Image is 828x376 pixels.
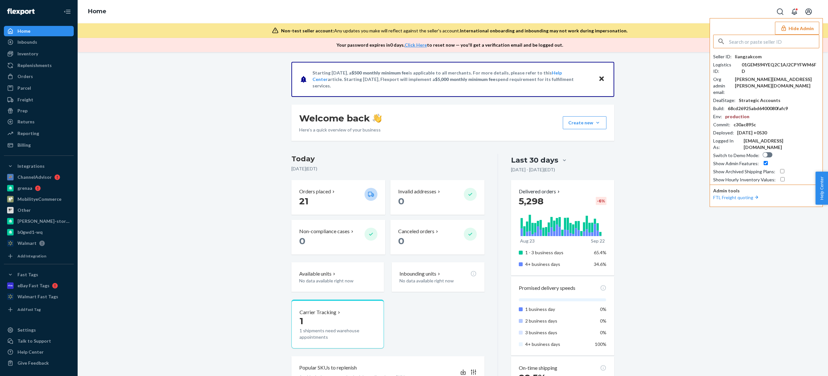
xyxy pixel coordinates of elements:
div: DealStage : [713,97,735,104]
div: Give Feedback [17,360,49,366]
div: Billing [17,142,31,148]
div: MobilityeCommerce [17,196,61,202]
div: Last 30 days [511,155,558,165]
span: 21 [299,196,309,207]
p: No data available right now [299,278,376,284]
button: Non-compliance cases 0 [291,220,385,255]
button: Available unitsNo data available right now [291,262,384,292]
div: Show Hourly Inventory Values : [713,177,776,183]
div: Orders [17,73,33,80]
button: Hide Admin [775,22,819,35]
a: Replenishments [4,60,74,71]
div: Talk to Support [17,338,51,344]
span: 5,298 [519,196,543,207]
p: Starting [DATE], a is applicable to all merchants. For more details, please refer to this article... [312,70,592,89]
div: Parcel [17,85,31,91]
span: 0% [600,306,606,312]
ol: breadcrumbs [83,2,112,21]
div: Returns [17,119,35,125]
button: Open Search Box [774,5,787,18]
button: Inbounding unitsNo data available right now [392,262,484,292]
button: Close [597,74,606,84]
input: Search or paste seller ID [729,35,819,48]
div: Env : [713,113,722,120]
a: Click Here [405,42,427,48]
a: Freight [4,95,74,105]
span: 0 [398,196,404,207]
div: Home [17,28,30,34]
a: Add Integration [4,251,74,261]
span: International onboarding and inbounding may not work during impersonation. [460,28,627,33]
div: liangzakcom [735,53,762,60]
div: Reporting [17,130,39,137]
div: Walmart Fast Tags [17,293,58,300]
span: Non-test seller account: [281,28,334,33]
div: [DATE] +0530 [737,130,767,136]
a: Parcel [4,83,74,93]
a: MobilityeCommerce [4,194,74,204]
div: [PERSON_NAME][EMAIL_ADDRESS][PERSON_NAME][DOMAIN_NAME] [735,76,819,89]
p: Carrier Tracking [300,309,336,316]
a: Settings [4,325,74,335]
div: [PERSON_NAME]-store-test [17,218,72,224]
p: Promised delivery speeds [519,284,575,292]
a: Home [4,26,74,36]
p: 1 business day [525,306,589,313]
a: Billing [4,140,74,150]
span: 65.4% [594,250,606,255]
button: Give Feedback [4,358,74,368]
button: Open account menu [802,5,815,18]
div: production [725,113,749,120]
button: Canceled orders 0 [390,220,484,255]
a: eBay Fast Tags [4,280,74,291]
a: Other [4,205,74,215]
div: Seller ID : [713,53,732,60]
button: Delivered orders [519,188,561,195]
a: grenaa [4,183,74,193]
p: Your password expires in 0 days . to reset now — you'll get a verification email and be logged out. [336,42,563,48]
div: eBay Fast Tags [17,282,49,289]
button: Close Navigation [61,5,74,18]
div: Logged In As : [713,138,740,151]
button: Orders placed 21 [291,180,385,215]
span: 0 [299,235,305,246]
button: Fast Tags [4,269,74,280]
button: Invalid addresses 0 [390,180,484,215]
div: c30ac895c [734,121,756,128]
div: Logistics ID : [713,62,738,74]
span: 0% [600,318,606,324]
p: Here’s a quick overview of your business [299,127,382,133]
div: 01GEMS94YEQ2C1AJ2CPYFWM6FD [742,62,819,74]
span: 0 [398,235,404,246]
span: $500 monthly minimum fee [352,70,409,75]
p: [DATE] - [DATE] ( EDT ) [511,166,555,173]
a: Inbounds [4,37,74,47]
div: Fast Tags [17,271,38,278]
img: Flexport logo [7,8,35,15]
button: Open notifications [788,5,801,18]
div: Inventory [17,51,38,57]
div: Walmart [17,240,37,246]
a: Walmart Fast Tags [4,291,74,302]
div: Add Integration [17,253,46,259]
p: Sep 22 [591,238,605,244]
div: [EMAIL_ADDRESS][DOMAIN_NAME] [744,138,819,151]
a: Reporting [4,128,74,139]
div: ChannelAdvisor [17,174,52,180]
div: -6 % [596,197,606,205]
span: 0% [600,330,606,335]
a: Help Center [4,347,74,357]
h3: Today [291,154,485,164]
p: Non-compliance cases [299,228,350,235]
p: Canceled orders [398,228,434,235]
p: Aug 23 [520,238,535,244]
span: 100% [595,341,606,347]
p: Orders placed [299,188,331,195]
button: Create new [563,116,606,129]
a: Talk to Support [4,336,74,346]
a: Walmart [4,238,74,248]
div: grenaa [17,185,32,191]
p: No data available right now [399,278,476,284]
p: Inbounding units [399,270,436,278]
